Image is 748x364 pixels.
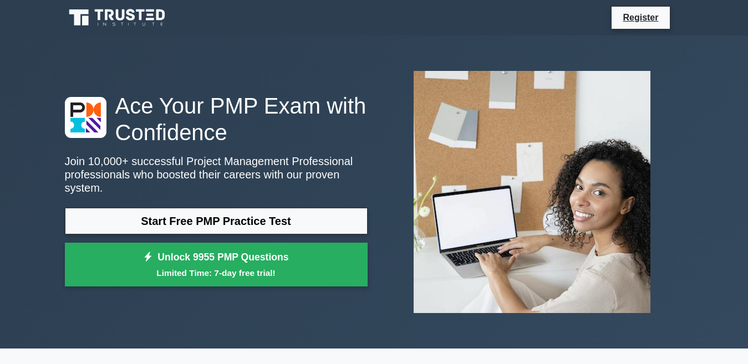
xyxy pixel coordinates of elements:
[65,243,368,287] a: Unlock 9955 PMP QuestionsLimited Time: 7-day free trial!
[616,11,665,24] a: Register
[79,266,354,279] small: Limited Time: 7-day free trial!
[65,93,368,146] h1: Ace Your PMP Exam with Confidence
[65,208,368,234] a: Start Free PMP Practice Test
[65,155,368,194] p: Join 10,000+ successful Project Management Professional professionals who boosted their careers w...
